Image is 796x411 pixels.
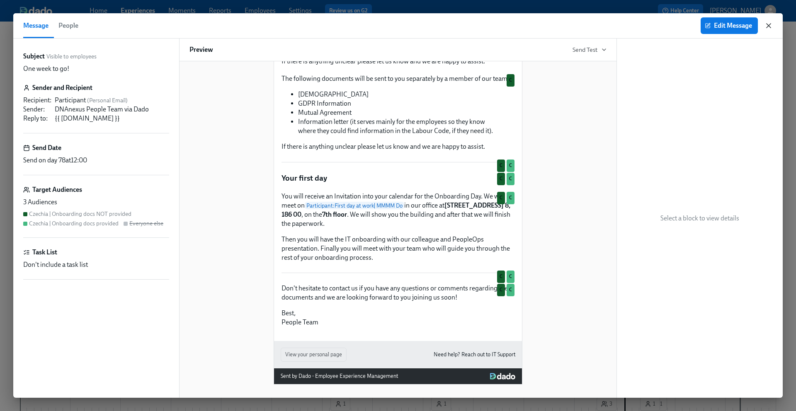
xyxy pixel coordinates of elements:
[23,96,51,105] div: Recipient :
[507,173,514,185] div: Used by Czechia | Onboarding docs provided audience
[32,185,82,194] h6: Target Audiences
[434,350,515,359] a: Need help? Reach out to IT Support
[58,20,78,31] span: People
[490,373,515,380] img: Dado
[497,271,505,283] div: Used by Czechia | Onboarding docs NOT provided audience
[281,73,515,152] div: The following documents will be sent to you separately by a member of our team: [DEMOGRAPHIC_DATA...
[23,198,169,207] div: 3 Audiences
[66,156,87,164] span: at 12:00
[87,97,128,104] span: ( Personal Email )
[507,284,514,296] div: Used by Czechia | Onboarding docs provided audience
[281,283,515,328] div: Don't hesitate to contact us if you have any questions or comments regarding the documents and we...
[29,210,131,218] div: Czechia | Onboarding docs NOT provided
[55,105,169,114] div: DNAnexus People Team via Dado
[701,17,758,34] button: Edit Message
[23,156,169,165] div: Send on day 78
[281,159,515,165] div: CC
[32,248,57,257] h6: Task List
[573,46,607,54] button: Send Test
[32,143,61,152] h6: Send Date
[23,64,69,73] p: One week to go!
[55,114,169,123] div: {{ [DOMAIN_NAME] }}
[281,270,515,276] div: CC
[23,20,49,31] span: Message
[497,284,505,296] div: Used by Czechia | Onboarding docs NOT provided audience
[706,22,752,30] span: Edit Message
[281,372,398,381] div: Sent by Dado - Employee Experience Management
[281,191,515,263] div: You will receive an Invitation into your calendar for the Onboarding Day. We will meet onParticip...
[497,160,505,172] div: Used by Czechia | Onboarding docs NOT provided audience
[23,260,169,269] div: Don't include a task list
[617,39,783,398] div: Select a block to view details
[507,271,514,283] div: Used by Czechia | Onboarding docs provided audience
[285,351,342,359] span: View your personal page
[507,192,514,204] div: Used by Czechia | Onboarding docs provided audience
[281,348,347,362] button: View your personal page
[55,96,169,105] div: Participant
[497,173,505,185] div: Used by Czechia | Onboarding docs NOT provided audience
[23,105,51,114] div: Sender :
[46,53,97,60] span: Visible to employees
[281,172,515,184] div: Your first dayCC
[507,160,514,172] div: Used by Czechia | Onboarding docs provided audience
[29,220,119,227] div: Czechia | Onboarding docs provided
[497,192,505,204] div: Used by Czechia | Onboarding docs NOT provided audience
[129,220,163,227] div: Everyone else
[23,114,51,123] div: Reply to :
[189,45,213,54] h6: Preview
[23,52,45,61] label: Subject
[32,83,92,92] h6: Sender and Recipient
[507,74,514,87] div: Used by Czechia | Onboarding docs NOT provided audience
